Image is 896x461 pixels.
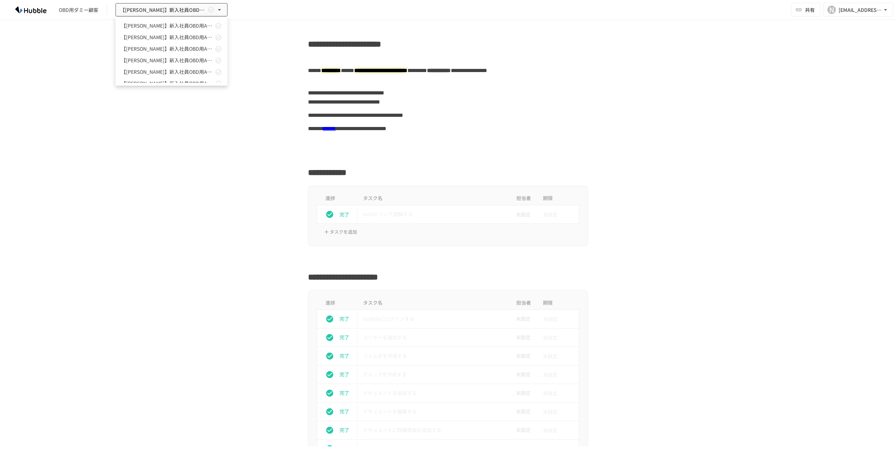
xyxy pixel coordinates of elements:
[121,68,213,76] span: 【[PERSON_NAME]】新入社員OBD用Arch
[121,57,213,64] span: 【[PERSON_NAME]】新入社員OBD用Arch
[121,34,213,41] span: 【[PERSON_NAME]】新入社員OBD用Arch
[121,80,213,87] span: 【[PERSON_NAME]】新入社員OBD用Arch
[121,22,213,29] span: 【[PERSON_NAME]】新入社員OBD用Arch
[121,45,213,52] span: 【[PERSON_NAME]】新入社員OBD用Arch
